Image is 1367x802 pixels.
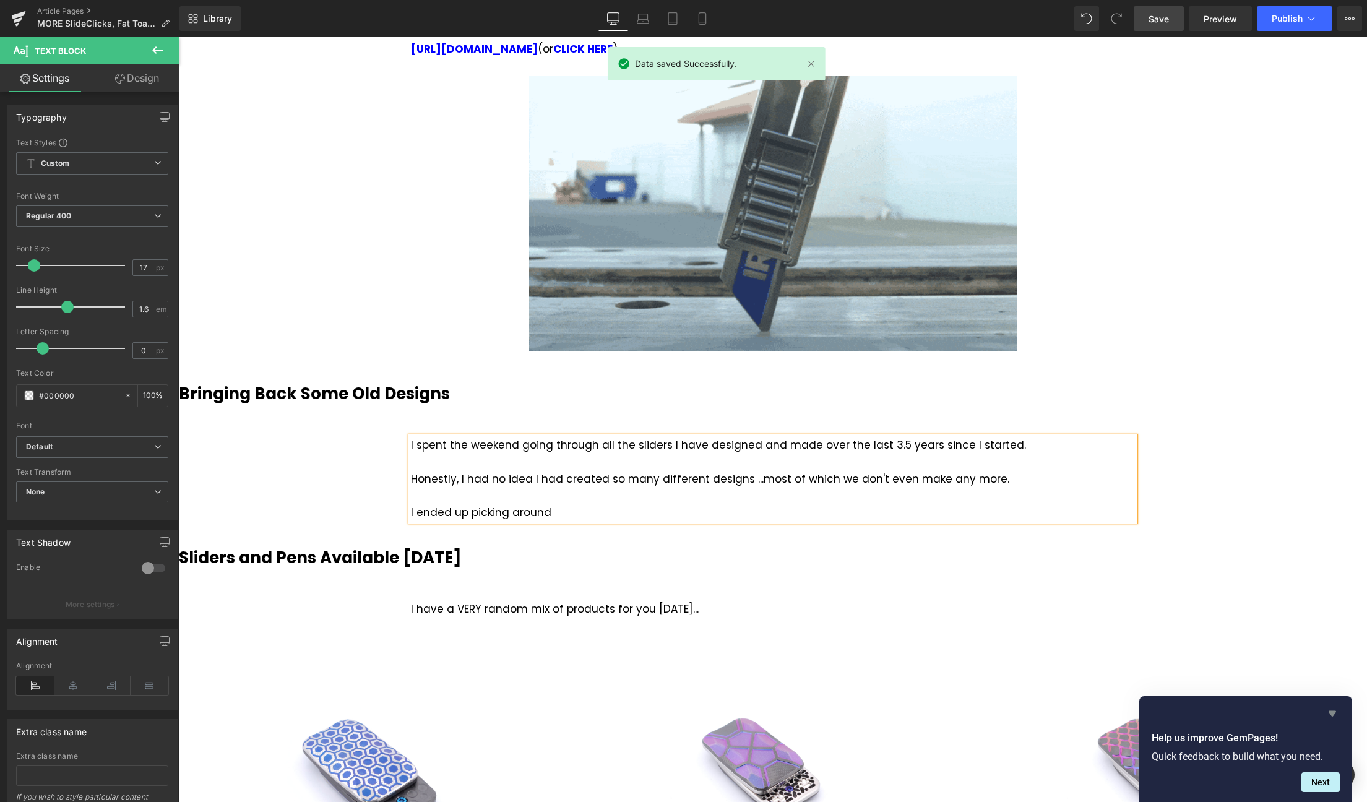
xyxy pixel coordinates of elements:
[232,564,956,580] div: I have a VERY random mix of products for you [DATE]...
[16,530,71,548] div: Text Shadow
[156,347,166,355] span: px
[1204,12,1237,25] span: Preview
[66,599,115,610] p: More settings
[156,305,166,313] span: em
[1301,772,1340,792] button: Next question
[138,385,168,407] div: %
[1152,751,1340,762] p: Quick feedback to build what you need.
[1074,6,1099,31] button: Undo
[203,13,232,24] span: Library
[16,327,168,336] div: Letter Spacing
[156,264,166,272] span: px
[16,720,87,737] div: Extra class name
[16,137,168,147] div: Text Styles
[35,46,86,56] span: Text Block
[16,629,58,647] div: Alignment
[1272,14,1303,24] span: Publish
[1152,731,1340,746] h2: Help us improve GemPages!
[16,244,168,253] div: Font Size
[232,434,956,451] div: Honestly, I had no idea I had created so many different designs ...most of which we don't even ma...
[16,468,168,476] div: Text Transform
[37,6,179,16] a: Article Pages
[16,752,168,761] div: Extra class name
[16,192,168,200] div: Font Weight
[658,6,688,31] a: Tablet
[232,4,359,19] a: [URL][DOMAIN_NAME]
[39,389,118,402] input: Color
[1104,6,1129,31] button: Redo
[92,64,182,92] a: Design
[635,57,737,71] span: Data saved Successfully.
[37,19,156,28] span: MORE SlideClicks, Fat Toads, ...and other cool stuff!
[628,6,658,31] a: Laptop
[1149,12,1169,25] span: Save
[16,563,129,576] div: Enable
[7,590,177,619] button: More settings
[1152,706,1340,792] div: Help us improve GemPages!
[16,286,168,295] div: Line Height
[232,4,956,20] div: (or )
[1257,6,1332,31] button: Publish
[16,105,67,123] div: Typography
[41,158,69,169] b: Custom
[1325,706,1340,721] button: Hide survey
[26,211,72,220] b: Regular 400
[16,369,168,377] div: Text Color
[1189,6,1252,31] a: Preview
[16,421,168,430] div: Font
[688,6,717,31] a: Mobile
[16,662,168,670] div: Alignment
[179,6,241,31] a: New Library
[26,442,53,452] i: Default
[1337,6,1362,31] button: More
[598,6,628,31] a: Desktop
[26,487,45,496] b: None
[232,467,956,484] div: I ended up picking around
[374,4,434,19] a: CLICK HERE
[232,400,956,416] div: I spent the weekend going through all the sliders I have designed and made over the last 3.5 year...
